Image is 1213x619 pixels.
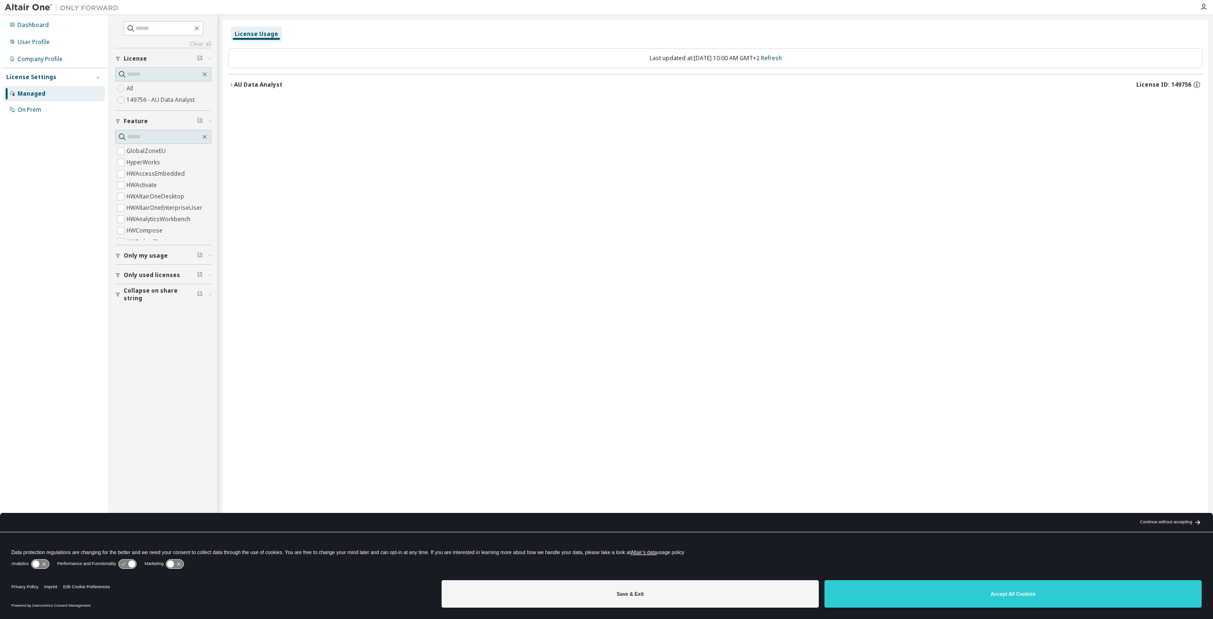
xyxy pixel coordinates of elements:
a: Clear all [115,40,211,48]
div: Company Profile [18,55,63,63]
div: Dashboard [18,21,49,29]
div: License Settings [6,73,56,81]
label: All [127,83,135,94]
button: License [115,48,211,69]
label: HWActivate [127,179,159,191]
label: HWCompose [127,225,164,236]
button: AU Data AnalystLicense ID: 149756 [228,74,1203,95]
button: Only my usage [115,245,211,266]
span: License ID: 149756 [1136,81,1191,89]
button: Only used licenses [115,265,211,286]
label: 149756 - AU Data Analyst [127,94,197,106]
span: Clear filter [197,252,203,260]
div: License Usage [235,30,278,38]
label: GlobalZoneEU [127,145,168,157]
span: License [124,55,147,63]
label: HWAccessEmbedded [127,168,187,179]
div: Last updated at: [DATE] 10:00 AM GMT+2 [228,48,1203,68]
label: HWAltairOneDesktop [127,191,186,202]
a: Refresh [761,54,782,62]
span: Feature [124,117,148,125]
label: HWAnalyticsWorkbench [127,214,192,225]
img: Altair One [5,3,123,12]
label: HyperWorks [127,157,162,168]
div: On Prem [18,106,41,114]
div: Managed [18,90,45,98]
span: Clear filter [197,55,203,63]
span: Clear filter [197,291,203,298]
button: Collapse on share string [115,284,211,305]
span: Collapse on share string [124,287,197,302]
div: AU Data Analyst [234,81,282,89]
span: Only my usage [124,252,168,260]
label: HWEmbedBasic [127,236,171,248]
label: HWAltairOneEnterpriseUser [127,202,204,214]
span: Only used licenses [124,271,180,279]
button: Feature [115,111,211,132]
div: User Profile [18,38,50,46]
span: Clear filter [197,271,203,279]
span: Clear filter [197,117,203,125]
